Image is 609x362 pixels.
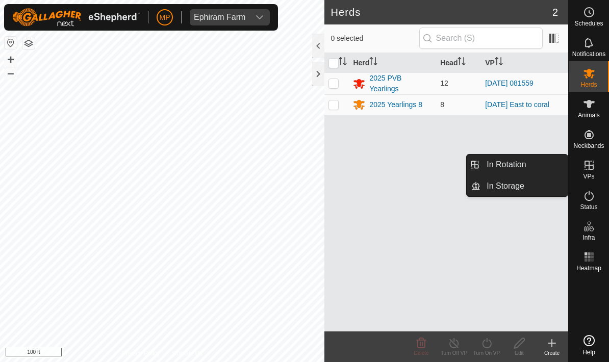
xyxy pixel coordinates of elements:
span: MP [160,12,170,23]
div: dropdown trigger [249,9,270,25]
div: Ephiram Farm [194,13,245,21]
a: [DATE] 081559 [485,79,534,87]
button: Reset Map [5,37,17,49]
p-sorticon: Activate to sort [495,59,503,67]
span: Notifications [572,51,605,57]
li: In Rotation [467,154,568,175]
img: Gallagher Logo [12,8,140,27]
th: Head [436,53,481,73]
span: Status [580,204,597,210]
span: Neckbands [573,143,604,149]
span: Schedules [574,20,603,27]
a: Help [569,331,609,359]
span: 2 [552,5,558,20]
a: Contact Us [172,349,202,358]
th: VP [481,53,568,73]
div: Edit [503,349,536,357]
button: – [5,67,17,79]
span: In Storage [487,180,524,192]
a: In Rotation [480,154,568,175]
span: 8 [440,100,444,109]
li: In Storage [467,176,568,196]
th: Herd [349,53,436,73]
a: In Storage [480,176,568,196]
span: Animals [578,112,600,118]
p-sorticon: Activate to sort [458,59,466,67]
div: 2025 PVB Yearlings [369,73,432,94]
span: 0 selected [331,33,419,44]
p-sorticon: Activate to sort [339,59,347,67]
span: Infra [582,235,595,241]
span: Delete [414,350,429,356]
span: VPs [583,173,594,179]
div: Create [536,349,568,357]
a: [DATE] East to coral [485,100,549,109]
button: Map Layers [22,37,35,49]
span: Help [582,349,595,355]
input: Search (S) [419,28,543,49]
div: Turn Off VP [438,349,470,357]
a: Privacy Policy [122,349,160,358]
div: Turn On VP [470,349,503,357]
span: Herds [580,82,597,88]
button: + [5,54,17,66]
span: In Rotation [487,159,526,171]
span: 12 [440,79,448,87]
p-sorticon: Activate to sort [369,59,377,67]
h2: Herds [331,6,552,18]
span: Heatmap [576,265,601,271]
span: Ephiram Farm [190,9,249,25]
div: 2025 Yearlings 8 [369,99,422,110]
